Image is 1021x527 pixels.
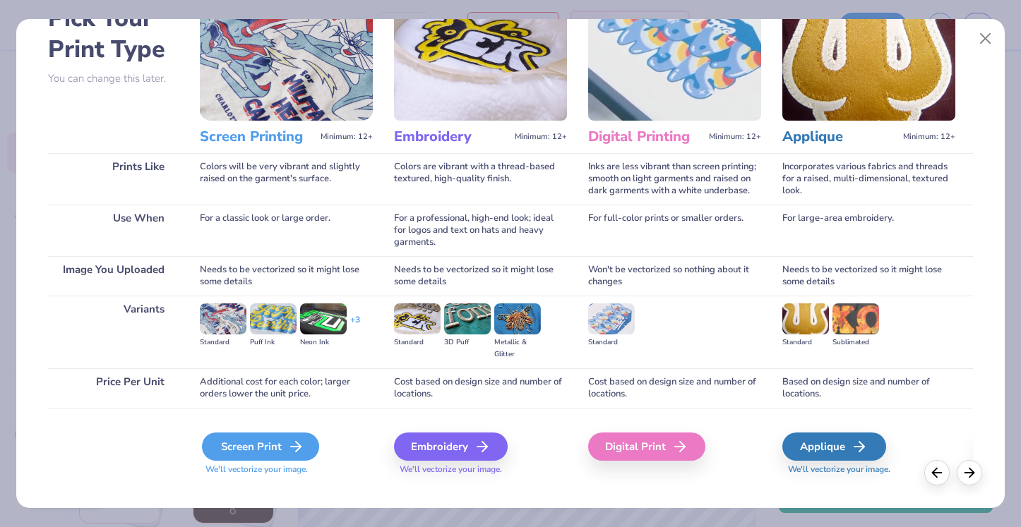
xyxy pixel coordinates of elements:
div: Needs to be vectorized so it might lose some details [394,256,567,296]
div: Colors will be very vibrant and slightly raised on the garment's surface. [200,153,373,205]
div: For large-area embroidery. [782,205,955,256]
div: Standard [394,337,441,349]
img: Standard [782,303,829,334]
div: Based on design size and number of locations. [782,368,955,408]
div: Colors are vibrant with a thread-based textured, high-quality finish. [394,153,567,205]
h3: Applique [782,128,897,146]
h3: Screen Printing [200,128,315,146]
div: Price Per Unit [48,368,179,408]
img: Standard [394,303,441,334]
div: Needs to be vectorized so it might lose some details [200,256,373,296]
div: Puff Ink [250,337,297,349]
div: Cost based on design size and number of locations. [588,368,761,408]
button: Close [972,25,999,52]
div: Prints Like [48,153,179,205]
div: Cost based on design size and number of locations. [394,368,567,408]
div: Sublimated [832,337,879,349]
div: Embroidery [394,432,508,461]
div: Additional cost for each color; larger orders lower the unit price. [200,368,373,408]
div: Screen Print [202,432,319,461]
p: You can change this later. [48,73,179,85]
div: For a classic look or large order. [200,205,373,256]
img: Sublimated [832,303,879,334]
div: Digital Print [588,432,705,461]
h3: Digital Printing [588,128,703,146]
div: Standard [588,337,635,349]
div: For a professional, high-end look; ideal for logos and text on hats and heavy garments. [394,205,567,256]
div: Standard [200,337,246,349]
img: Standard [200,303,246,334]
div: Applique [782,432,886,461]
h3: Embroidery [394,128,509,146]
div: Incorporates various fabrics and threads for a raised, multi-dimensional, textured look. [782,153,955,205]
div: For full-color prints or smaller orders. [588,205,761,256]
div: Variants [48,296,179,368]
span: We'll vectorize your image. [782,464,955,475]
img: Standard [588,303,635,334]
div: Inks are less vibrant than screen printing; smooth on light garments and raised on dark garments ... [588,153,761,205]
span: Minimum: 12+ [515,132,567,142]
span: Minimum: 12+ [321,132,373,142]
div: Metallic & Glitter [494,337,541,361]
div: Won't be vectorized so nothing about it changes [588,256,761,296]
img: Metallic & Glitter [494,303,541,334]
div: Needs to be vectorized so it might lose some details [782,256,955,296]
span: Minimum: 12+ [709,132,761,142]
img: Puff Ink [250,303,297,334]
div: Standard [782,337,829,349]
div: 3D Puff [444,337,491,349]
span: We'll vectorize your image. [394,464,567,475]
div: Image You Uploaded [48,256,179,296]
img: Neon Ink [300,303,347,334]
div: Use When [48,205,179,256]
div: + 3 [350,314,360,338]
img: 3D Puff [444,303,491,334]
span: Minimum: 12+ [903,132,955,142]
h2: Pick Your Print Type [48,3,179,65]
div: Neon Ink [300,337,347,349]
span: We'll vectorize your image. [200,464,373,475]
